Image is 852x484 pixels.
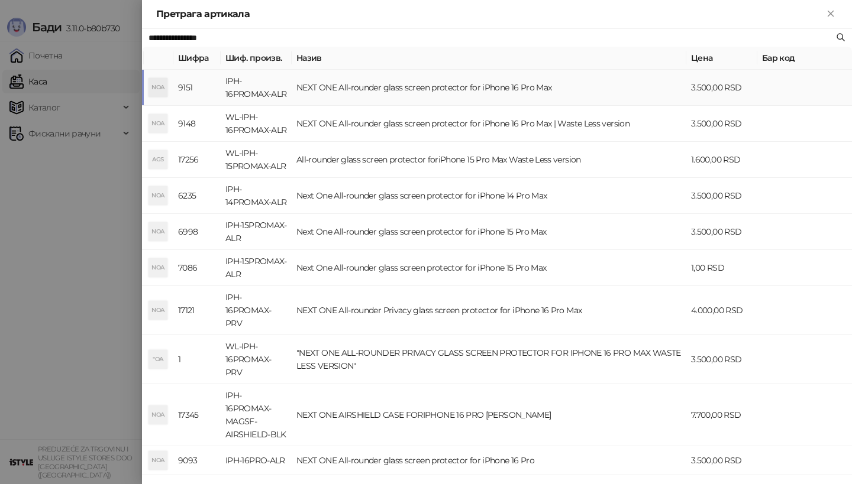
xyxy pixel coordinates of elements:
[824,7,838,21] button: Close
[686,286,757,335] td: 4.000,00 RSD
[292,47,686,70] th: Назив
[686,142,757,178] td: 1.600,00 RSD
[221,384,292,446] td: IPH-16PROMAX-MAGSF-AIRSHIELD-BLK
[292,286,686,335] td: NEXT ONE All-rounder Privacy glass screen protector for iPhone 16 Pro Max
[292,178,686,214] td: Next One All-rounder glass screen protector for iPhone 14 Pro Max
[292,70,686,106] td: NEXT ONE All-rounder glass screen protector for iPhone 16 Pro Max
[292,446,686,475] td: NEXT ONE All-rounder glass screen protector for iPhone 16 Pro
[292,106,686,142] td: NEXT ONE All-rounder glass screen protector for iPhone 16 Pro Max | Waste Less version
[221,47,292,70] th: Шиф. произв.
[221,214,292,250] td: IPH-15PROMAX-ALR
[221,142,292,178] td: WL-IPH-15PROMAX-ALR
[173,106,221,142] td: 9148
[757,47,852,70] th: Бар код
[221,178,292,214] td: IPH-14PROMAX-ALR
[156,7,824,21] div: Претрага артикала
[221,335,292,384] td: WL-IPH-16PROMAX-PRV
[149,150,167,169] div: AGS
[149,350,167,369] div: "OA
[221,70,292,106] td: IPH-16PROMAX-ALR
[292,335,686,384] td: "NEXT ONE ALL-ROUNDER PRIVACY GLASS SCREEN PROTECTOR FOR IPHONE 16 PRO MAX WASTE LESS VERSION"
[686,446,757,475] td: 3.500,00 RSD
[149,186,167,205] div: NOA
[173,286,221,335] td: 17121
[221,106,292,142] td: WL-IPH-16PROMAX-ALR
[686,384,757,446] td: 7.700,00 RSD
[292,384,686,446] td: NEXT ONE AIRSHIELD CASE FORIPHONE 16 PRO [PERSON_NAME]
[149,222,167,241] div: NOA
[173,250,221,286] td: 7086
[686,214,757,250] td: 3.500,00 RSD
[173,47,221,70] th: Шифра
[686,70,757,106] td: 3.500,00 RSD
[221,446,292,475] td: IPH-16PRO-ALR
[149,451,167,470] div: NOA
[221,286,292,335] td: IPH-16PROMAX-PRV
[173,214,221,250] td: 6998
[173,335,221,384] td: 1
[686,106,757,142] td: 3.500,00 RSD
[149,78,167,97] div: NOA
[686,250,757,286] td: 1,00 RSD
[173,384,221,446] td: 17345
[292,214,686,250] td: Next One All-rounder glass screen protector for iPhone 15 Pro Max
[292,142,686,178] td: All-rounder glass screen protector foriPhone 15 Pro Max Waste Less version
[221,250,292,286] td: IPH-15PROMAX-ALR
[173,446,221,475] td: 9093
[173,142,221,178] td: 17256
[149,258,167,277] div: NOA
[686,335,757,384] td: 3.500,00 RSD
[149,405,167,424] div: NOA
[149,114,167,133] div: NOA
[149,301,167,320] div: NOA
[686,178,757,214] td: 3.500,00 RSD
[173,70,221,106] td: 9151
[292,250,686,286] td: Next One All-rounder glass screen protector for iPhone 15 Pro Max
[173,178,221,214] td: 6235
[686,47,757,70] th: Цена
